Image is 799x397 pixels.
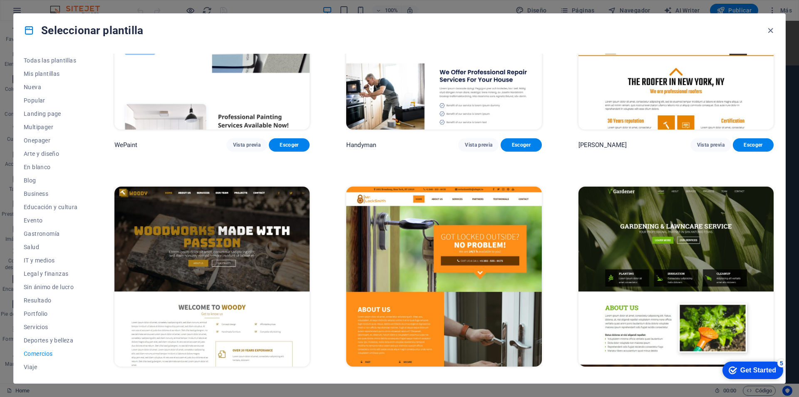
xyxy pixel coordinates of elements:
p: WePaint [114,141,138,149]
span: Resultado [24,297,78,304]
button: Business [24,187,78,200]
span: Sin ánimo de lucro [24,284,78,290]
span: Escoger [507,142,535,148]
p: [PERSON_NAME] [578,141,627,149]
span: Legal y finanzas [24,270,78,277]
span: En blanco [24,164,78,170]
button: Vista previa [458,138,499,152]
span: Evento [24,217,78,224]
span: Nueva [24,84,78,90]
button: Comercios [24,347,78,360]
span: Comercios [24,350,78,357]
img: Woody [114,187,310,367]
span: Escoger [739,142,767,148]
button: Vista previa [690,138,731,152]
button: Servicios [24,320,78,334]
button: Salud [24,240,78,254]
button: Popular [24,94,78,107]
button: 3 [19,345,30,347]
span: Vista previa [697,142,725,148]
span: Escoger [275,142,303,148]
button: Sin ánimo de lucro [24,280,78,294]
span: IT y medios [24,257,78,264]
p: Handyman [346,141,376,149]
button: Educación y cultura [24,200,78,214]
button: 1 [19,323,30,325]
span: Business [24,190,78,197]
div: Get Started 5 items remaining, 0% complete [7,4,67,22]
button: En blanco [24,160,78,174]
div: 5 [62,2,70,10]
button: 2 [19,334,30,336]
button: Todas las plantillas [24,54,78,67]
span: Landing page [24,110,78,117]
img: Mr. LockSmith [346,187,541,367]
button: Multipager [24,120,78,134]
span: Arte y diseño [24,150,78,157]
span: Viaje [24,364,78,370]
span: Mis plantillas [24,70,78,77]
h4: Seleccionar plantilla [24,24,143,37]
span: Servicios [24,324,78,330]
span: Blog [24,177,78,184]
span: Portfolio [24,310,78,317]
span: Gastronomía [24,230,78,237]
span: Multipager [24,124,78,130]
button: IT y medios [24,254,78,267]
button: Gastronomía [24,227,78,240]
button: Blog [24,174,78,187]
button: Portfolio [24,307,78,320]
span: Onepager [24,137,78,144]
button: Legal y finanzas [24,267,78,280]
span: Vista previa [233,142,261,148]
button: Landing page [24,107,78,120]
button: Resultado [24,294,78,307]
span: Vista previa [465,142,492,148]
span: Salud [24,244,78,250]
button: Escoger [269,138,310,152]
span: Todas las plantillas [24,57,78,64]
span: Educación y cultura [24,204,78,210]
div: Get Started [25,9,60,17]
button: Onepager [24,134,78,147]
button: Mis plantillas [24,67,78,80]
button: Evento [24,214,78,227]
button: Escoger [733,138,774,152]
span: Deportes y belleza [24,337,78,344]
img: Gardener [578,187,774,367]
button: Vista previa [226,138,267,152]
button: Nueva [24,80,78,94]
button: Viaje [24,360,78,374]
button: Deportes y belleza [24,334,78,347]
span: Popular [24,97,78,104]
button: Escoger [501,138,541,152]
button: Arte y diseño [24,147,78,160]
